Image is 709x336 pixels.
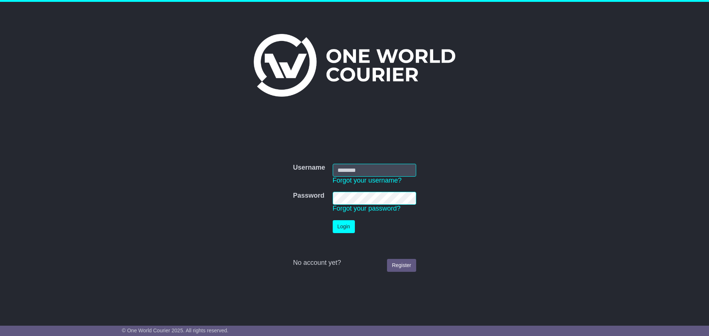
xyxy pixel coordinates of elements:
div: No account yet? [293,259,416,267]
img: One World [254,34,455,97]
a: Register [387,259,416,272]
label: Username [293,164,325,172]
span: © One World Courier 2025. All rights reserved. [122,328,229,333]
a: Forgot your password? [333,205,401,212]
label: Password [293,192,324,200]
button: Login [333,220,355,233]
a: Forgot your username? [333,177,402,184]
